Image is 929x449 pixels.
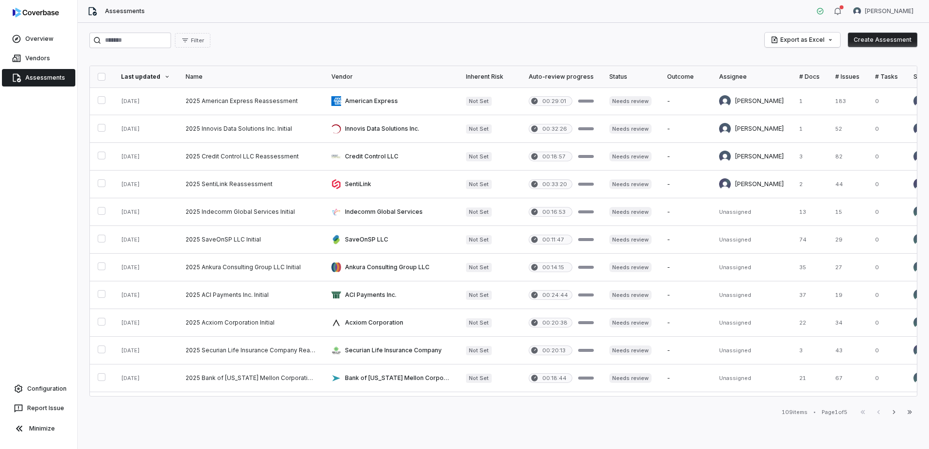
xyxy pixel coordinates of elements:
[2,69,75,86] a: Assessments
[913,261,925,273] img: Jonathan Lee avatar
[2,30,75,48] a: Overview
[175,33,210,48] button: Filter
[719,73,784,81] div: Assignee
[913,151,925,162] img: Bridget Seagraves avatar
[105,7,145,15] span: Assessments
[4,380,73,397] a: Configuration
[4,399,73,417] button: Report Issue
[913,317,925,328] img: Jonathan Lee avatar
[765,33,840,47] button: Export as Excel
[659,337,711,364] td: -
[659,309,711,337] td: -
[121,73,170,81] div: Last updated
[4,419,73,438] button: Minimize
[782,409,808,416] div: 109 items
[659,171,711,198] td: -
[813,409,816,415] div: •
[659,392,711,420] td: -
[719,95,731,107] img: Bridget Seagraves avatar
[913,206,925,218] img: Jonathan Lee avatar
[913,345,925,356] img: Mohammad Nouri avatar
[667,73,704,81] div: Outcome
[799,73,820,81] div: # Docs
[913,95,925,107] img: Bridget Seagraves avatar
[191,37,204,44] span: Filter
[659,143,711,171] td: -
[875,73,898,81] div: # Tasks
[529,73,594,81] div: Auto-review progress
[659,226,711,254] td: -
[659,254,711,281] td: -
[659,198,711,226] td: -
[659,364,711,392] td: -
[913,178,925,190] img: Jason Boland avatar
[848,33,917,47] button: Create Assessment
[719,178,731,190] img: Jason Boland avatar
[719,151,731,162] img: Bridget Seagraves avatar
[719,123,731,135] img: Bridget Seagraves avatar
[331,73,450,81] div: Vendor
[186,73,316,81] div: Name
[853,7,861,15] img: Jonathan Wann avatar
[865,7,913,15] span: [PERSON_NAME]
[913,123,925,135] img: Bridget Seagraves avatar
[466,73,513,81] div: Inherent Risk
[609,73,652,81] div: Status
[913,289,925,301] img: Jonathan Lee avatar
[822,409,847,416] div: Page 1 of 5
[835,73,860,81] div: # Issues
[659,115,711,143] td: -
[913,372,925,384] img: Jonathan Lee avatar
[913,234,925,245] img: Jonathan Lee avatar
[659,87,711,115] td: -
[2,50,75,67] a: Vendors
[13,8,59,17] img: logo-D7KZi-bG.svg
[847,4,919,18] button: Jonathan Wann avatar[PERSON_NAME]
[659,281,711,309] td: -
